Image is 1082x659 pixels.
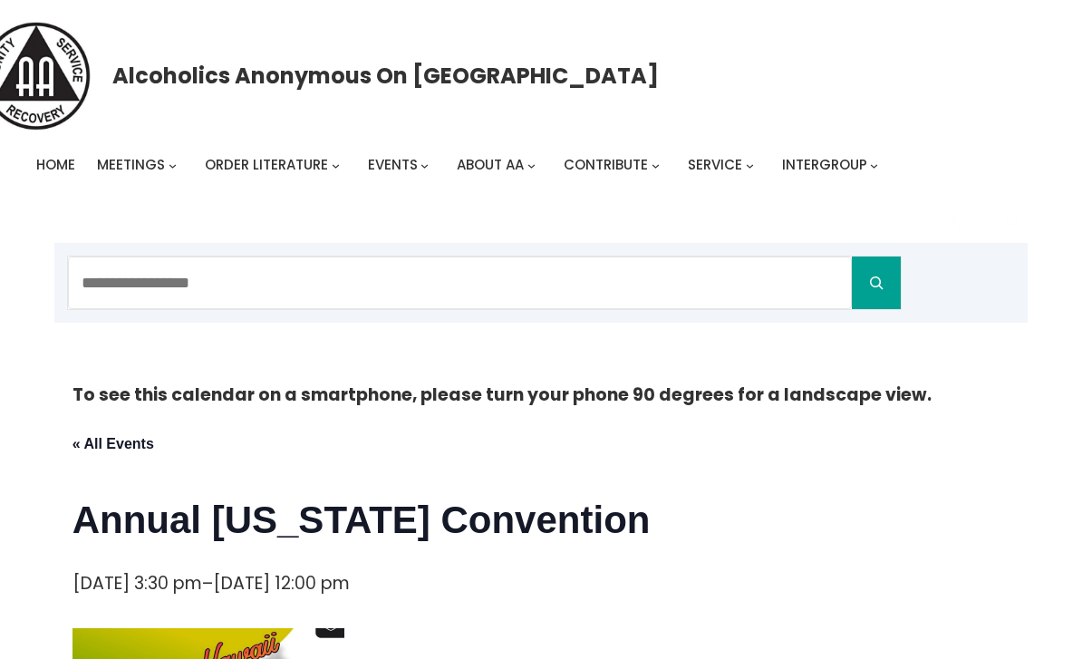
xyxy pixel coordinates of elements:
span: Events [368,155,418,174]
h1: Annual [US_STATE] Convention [72,494,1010,547]
strong: To see this calendar on a smartphone, please turn your phone 90 degrees for a landscape view. [72,383,932,407]
a: « All Events [72,436,154,451]
a: Home [36,152,75,178]
button: Service submenu [746,161,754,170]
a: Service [688,152,742,178]
button: Cart [994,205,1029,239]
button: Order Literature submenu [332,161,340,170]
button: Events submenu [420,161,429,170]
span: Contribute [564,155,648,174]
a: About AA [457,152,524,178]
a: Login [929,199,972,243]
a: Meetings [97,152,165,178]
a: Contribute [564,152,648,178]
span: Order Literature [205,155,328,174]
button: About AA submenu [527,161,536,170]
span: [DATE] 3:30 pm [72,571,202,596]
button: Meetings submenu [169,161,177,170]
button: Search [852,257,901,309]
span: Service [688,155,742,174]
span: Intergroup [782,155,867,174]
a: Events [368,152,418,178]
span: About AA [457,155,524,174]
span: [DATE] 12:00 pm [213,571,350,596]
button: Contribute submenu [652,161,660,170]
a: Alcoholics Anonymous on [GEOGRAPHIC_DATA] [112,56,659,95]
span: Home [36,155,75,174]
a: Intergroup [782,152,867,178]
div: – [72,568,350,598]
button: Intergroup submenu [870,161,878,170]
span: Meetings [97,155,165,174]
nav: Intergroup [36,152,884,178]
